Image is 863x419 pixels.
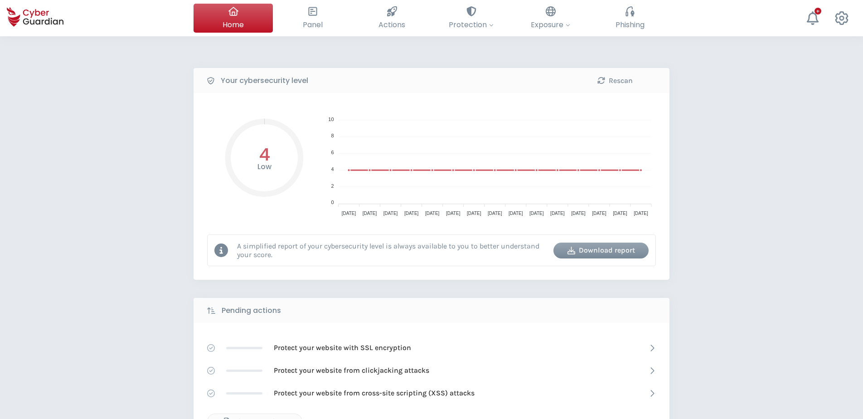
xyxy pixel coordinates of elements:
tspan: 0 [331,200,334,205]
button: Protection [431,4,511,33]
span: Protection [449,19,494,30]
tspan: 2 [331,183,334,189]
button: Download report [553,243,649,258]
tspan: [DATE] [571,211,586,216]
p: A simplified report of your cybersecurity level is always available to you to better understand y... [237,242,547,259]
span: Exposure [531,19,570,30]
tspan: [DATE] [425,211,440,216]
button: Home [194,4,273,33]
p: Protect your website from clickjacking attacks [274,365,429,375]
button: Rescan [567,73,663,88]
tspan: [DATE] [488,211,502,216]
div: Rescan [574,75,656,86]
tspan: [DATE] [550,211,565,216]
tspan: [DATE] [592,211,606,216]
tspan: [DATE] [404,211,419,216]
button: Exposure [511,4,590,33]
span: Phishing [616,19,645,30]
span: Home [223,19,244,30]
tspan: 8 [331,133,334,138]
span: Panel [303,19,323,30]
tspan: 6 [331,150,334,155]
tspan: [DATE] [342,211,356,216]
button: Panel [273,4,352,33]
button: Phishing [590,4,669,33]
span: Actions [378,19,405,30]
p: Protect your website from cross-site scripting (XSS) attacks [274,388,475,398]
tspan: [DATE] [509,211,523,216]
div: + [815,8,821,15]
tspan: [DATE] [363,211,377,216]
tspan: 4 [331,166,334,172]
tspan: [DATE] [634,211,648,216]
tspan: [DATE] [446,211,461,216]
p: Protect your website with SSL encryption [274,343,411,353]
b: Your cybersecurity level [221,75,308,86]
tspan: [DATE] [529,211,544,216]
tspan: [DATE] [467,211,481,216]
div: Download report [560,245,642,256]
tspan: 10 [328,117,334,122]
tspan: [DATE] [613,211,627,216]
tspan: [DATE] [383,211,398,216]
button: Actions [352,4,431,33]
b: Pending actions [222,305,281,316]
